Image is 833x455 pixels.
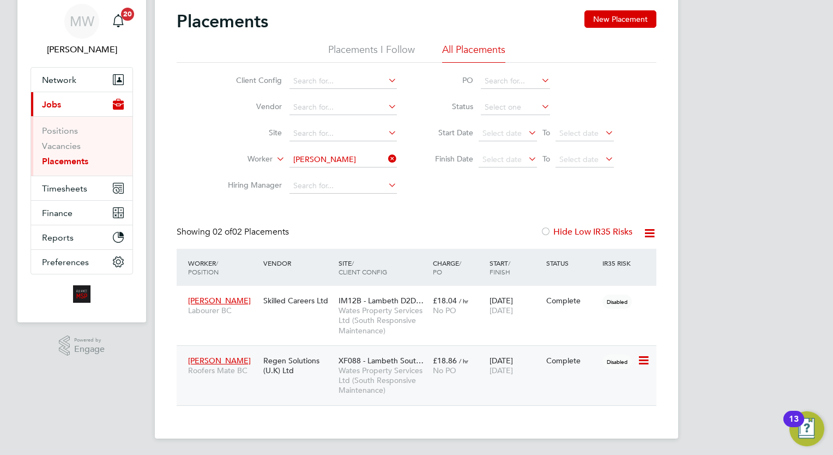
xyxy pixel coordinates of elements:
div: Worker [185,253,261,282]
span: To [539,125,553,140]
div: Complete [546,356,597,366]
span: Labourer BC [188,306,258,315]
button: Open Resource Center, 13 new notifications [789,411,824,446]
div: [DATE] [487,350,544,381]
button: Finance [31,201,132,225]
label: Finish Date [424,154,473,164]
span: / hr [459,357,468,365]
input: Search for... [289,126,397,141]
span: 20 [121,8,134,21]
span: / Position [188,259,219,276]
div: IR35 Risk [600,253,637,273]
span: / PO [433,259,461,276]
span: Preferences [42,257,89,267]
span: Finance [42,208,73,218]
div: Regen Solutions (U.K) Ltd [261,350,336,381]
span: Timesheets [42,183,87,194]
span: [DATE] [490,366,513,375]
input: Search for... [289,100,397,115]
span: Select date [482,154,522,164]
h2: Placements [177,10,268,32]
div: Start [487,253,544,282]
label: Site [219,128,282,137]
label: Client Config [219,75,282,85]
span: Megan Westlotorn [31,43,133,56]
span: Wates Property Services Ltd (South Responsive Maintenance) [339,306,427,336]
span: / Finish [490,259,510,276]
input: Search for... [289,152,397,167]
span: MW [70,14,94,28]
input: Search for... [289,178,397,194]
img: alliancemsp-logo-retina.png [73,285,90,303]
div: Charge [430,253,487,282]
span: Powered by [74,336,105,345]
div: Jobs [31,116,132,176]
label: Hiring Manager [219,180,282,190]
span: [PERSON_NAME] [188,356,251,366]
label: Status [424,101,473,111]
button: Preferences [31,250,132,274]
div: Complete [546,296,597,306]
div: Showing [177,226,291,238]
span: £18.86 [433,356,457,366]
button: Network [31,68,132,92]
span: Select date [482,128,522,138]
span: / Client Config [339,259,387,276]
span: Select date [559,128,599,138]
span: Disabled [602,355,632,369]
span: IM12B - Lambeth D2D… [339,296,424,306]
a: MW[PERSON_NAME] [31,4,133,56]
span: 02 of [213,226,232,237]
a: 20 [107,4,129,39]
button: Jobs [31,92,132,116]
label: Hide Low IR35 Risks [540,226,632,237]
span: Select date [559,154,599,164]
span: To [539,152,553,166]
li: Placements I Follow [328,43,415,63]
span: Reports [42,232,74,243]
span: Engage [74,345,105,354]
label: Worker [210,154,273,165]
a: Vacancies [42,141,81,151]
button: Reports [31,225,132,249]
a: Placements [42,156,88,166]
a: Positions [42,125,78,136]
div: [DATE] [487,290,544,321]
a: Powered byEngage [59,336,105,356]
input: Search for... [289,74,397,89]
span: Network [42,75,76,85]
div: Site [336,253,430,282]
span: £18.04 [433,296,457,306]
a: [PERSON_NAME]Labourer BCSkilled Careers LtdIM12B - Lambeth D2D…Wates Property Services Ltd (South... [185,290,656,299]
span: No PO [433,366,456,375]
label: Start Date [424,128,473,137]
div: Skilled Careers Ltd [261,290,336,311]
a: [PERSON_NAME]Roofers Mate BCRegen Solutions (U.K) LtdXF088 - Lambeth Sout…Wates Property Services... [185,350,656,359]
span: Wates Property Services Ltd (South Responsive Maintenance) [339,366,427,396]
span: [DATE] [490,306,513,315]
span: Disabled [602,295,632,309]
input: Select one [481,100,550,115]
label: Vendor [219,101,282,111]
div: 13 [789,419,799,433]
label: PO [424,75,473,85]
span: No PO [433,306,456,315]
span: XF088 - Lambeth Sout… [339,356,424,366]
button: Timesheets [31,176,132,200]
div: Status [544,253,600,273]
a: Go to home page [31,285,133,303]
div: Vendor [261,253,336,273]
span: [PERSON_NAME] [188,296,251,306]
button: New Placement [584,10,656,28]
span: 02 Placements [213,226,289,237]
span: Roofers Mate BC [188,366,258,375]
span: Jobs [42,99,61,110]
li: All Placements [442,43,505,63]
span: / hr [459,297,468,305]
input: Search for... [481,74,550,89]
